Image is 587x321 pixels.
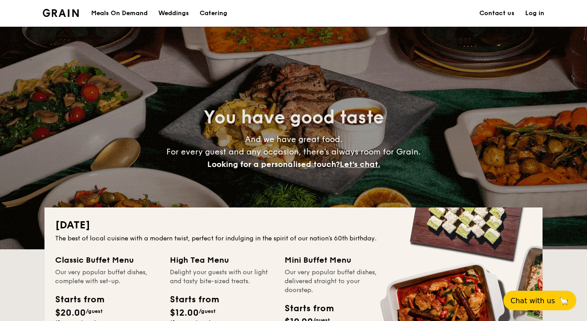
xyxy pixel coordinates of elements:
[43,9,79,17] a: Logotype
[285,268,389,295] div: Our very popular buffet dishes, delivered straight to your doorstep.
[340,159,380,169] span: Let's chat.
[55,308,86,318] span: $20.00
[55,268,159,286] div: Our very popular buffet dishes, complete with set-up.
[55,293,104,306] div: Starts from
[55,218,532,232] h2: [DATE]
[559,296,569,306] span: 🦙
[503,291,576,310] button: Chat with us🦙
[511,297,555,305] span: Chat with us
[199,308,216,314] span: /guest
[86,308,103,314] span: /guest
[170,293,218,306] div: Starts from
[55,254,159,266] div: Classic Buffet Menu
[55,234,532,243] div: The best of local cuisine with a modern twist, perfect for indulging in the spirit of our nation’...
[43,9,79,17] img: Grain
[170,254,274,266] div: High Tea Menu
[170,308,199,318] span: $12.00
[285,254,389,266] div: Mini Buffet Menu
[285,302,333,315] div: Starts from
[170,268,274,286] div: Delight your guests with our light and tasty bite-sized treats.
